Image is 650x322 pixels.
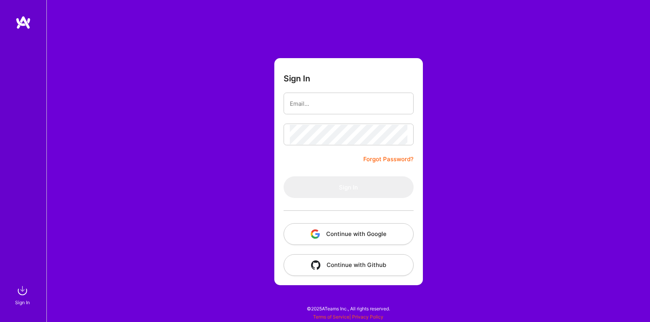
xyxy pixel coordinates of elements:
[284,74,310,83] h3: Sign In
[15,15,31,29] img: logo
[311,229,320,239] img: icon
[290,94,407,114] input: Email...
[15,283,30,298] img: sign in
[46,299,650,318] div: © 2025 ATeams Inc., All rights reserved.
[313,314,383,320] span: |
[313,314,349,320] a: Terms of Service
[16,283,30,307] a: sign inSign In
[284,223,414,245] button: Continue with Google
[284,254,414,276] button: Continue with Github
[363,155,414,164] a: Forgot Password?
[311,260,320,270] img: icon
[15,298,30,307] div: Sign In
[284,176,414,198] button: Sign In
[352,314,383,320] a: Privacy Policy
